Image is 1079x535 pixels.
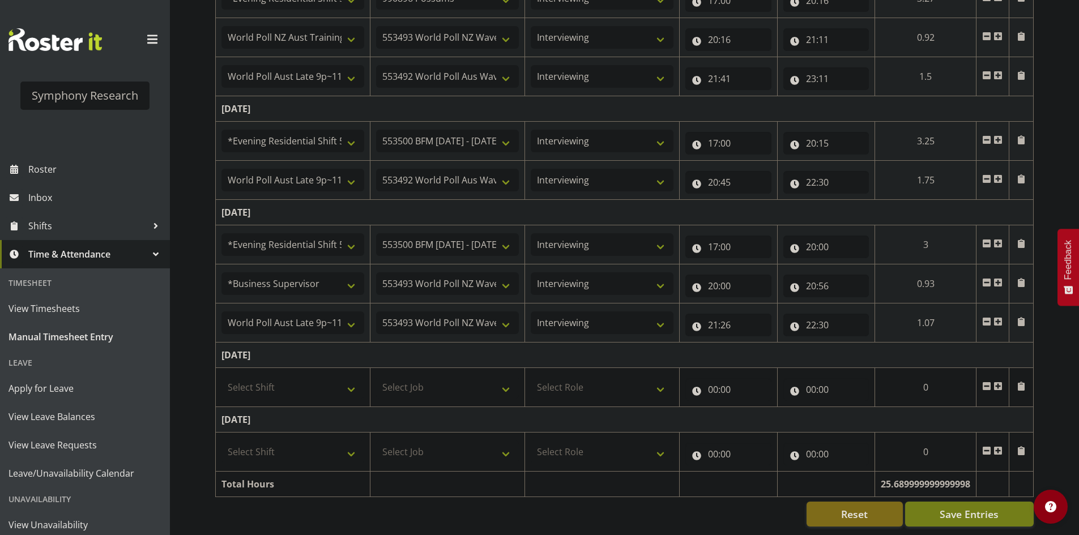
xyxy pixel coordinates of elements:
div: Timesheet [3,271,167,294]
td: 0.92 [875,18,976,57]
input: Click to select... [783,171,869,194]
td: [DATE] [216,96,1034,122]
span: Leave/Unavailability Calendar [8,465,161,482]
span: Shifts [28,217,147,234]
span: Apply for Leave [8,380,161,397]
img: Rosterit website logo [8,28,102,51]
div: Symphony Research [32,87,138,104]
a: View Leave Balances [3,403,167,431]
input: Click to select... [685,28,771,51]
td: 0 [875,368,976,407]
td: 1.5 [875,57,976,96]
span: View Timesheets [8,300,161,317]
input: Click to select... [685,314,771,336]
span: Time & Attendance [28,246,147,263]
img: help-xxl-2.png [1045,501,1056,512]
span: View Leave Balances [8,408,161,425]
span: View Leave Requests [8,436,161,453]
input: Click to select... [685,443,771,465]
td: 3.25 [875,122,976,161]
input: Click to select... [783,378,869,401]
td: Total Hours [216,472,370,497]
a: View Leave Requests [3,431,167,459]
span: Save Entries [940,507,999,521]
td: [DATE] [216,343,1034,368]
td: [DATE] [216,407,1034,433]
input: Click to select... [783,275,869,297]
div: Leave [3,351,167,374]
input: Click to select... [783,236,869,258]
input: Click to select... [783,132,869,155]
input: Click to select... [685,171,771,194]
td: 25.689999999999998 [875,472,976,497]
a: Manual Timesheet Entry [3,323,167,351]
td: 1.07 [875,303,976,343]
input: Click to select... [685,236,771,258]
span: Inbox [28,189,164,206]
input: Click to select... [783,67,869,90]
a: Leave/Unavailability Calendar [3,459,167,487]
span: Reset [841,507,868,521]
button: Feedback - Show survey [1057,229,1079,306]
button: Reset [807,502,903,527]
input: Click to select... [685,275,771,297]
input: Click to select... [685,67,771,90]
a: Apply for Leave [3,374,167,403]
input: Click to select... [685,132,771,155]
span: View Unavailability [8,516,161,533]
td: 1.75 [875,161,976,200]
td: 0 [875,433,976,472]
a: View Timesheets [3,294,167,323]
input: Click to select... [783,28,869,51]
span: Roster [28,161,164,178]
span: Manual Timesheet Entry [8,328,161,345]
td: 3 [875,225,976,264]
input: Click to select... [783,314,869,336]
input: Click to select... [685,378,771,401]
button: Save Entries [905,502,1034,527]
div: Unavailability [3,487,167,511]
td: 0.93 [875,264,976,303]
td: [DATE] [216,200,1034,225]
span: Feedback [1063,240,1073,280]
input: Click to select... [783,443,869,465]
